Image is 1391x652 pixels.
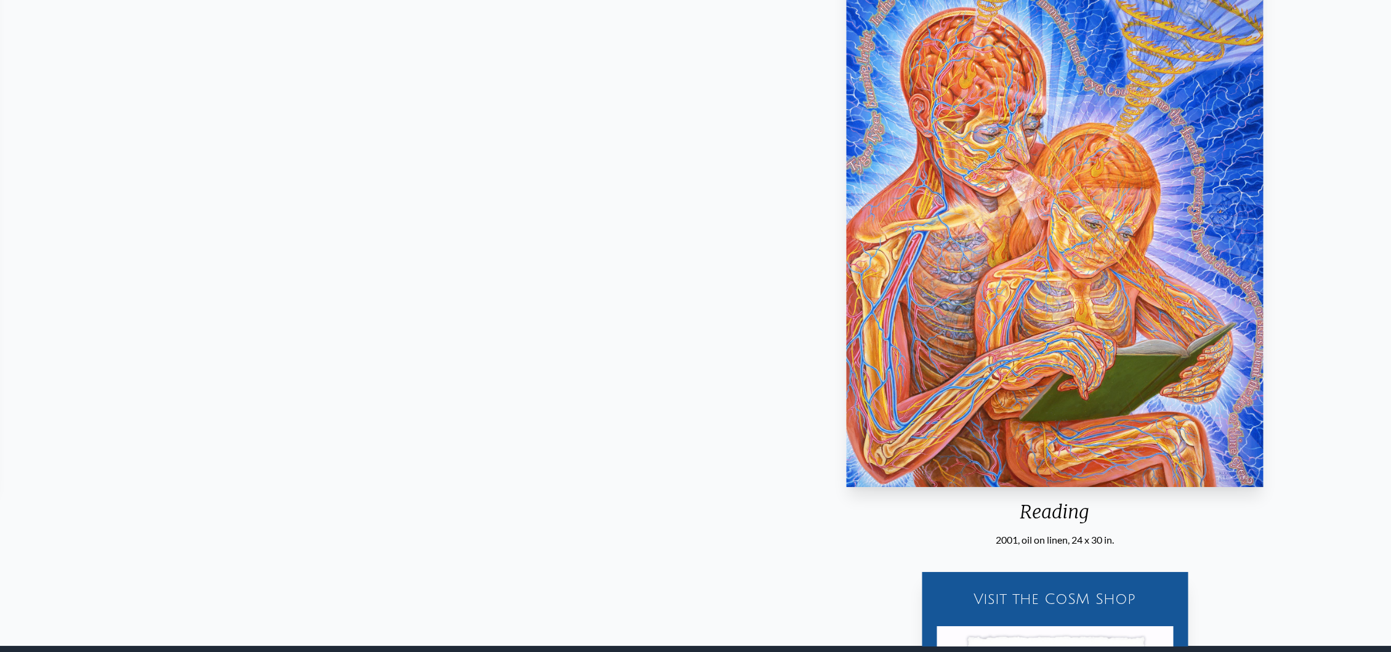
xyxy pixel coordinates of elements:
[841,533,1268,547] div: 2001, oil on linen, 24 x 30 in.
[929,579,1180,619] a: Visit the CoSM Shop
[841,501,1268,533] div: Reading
